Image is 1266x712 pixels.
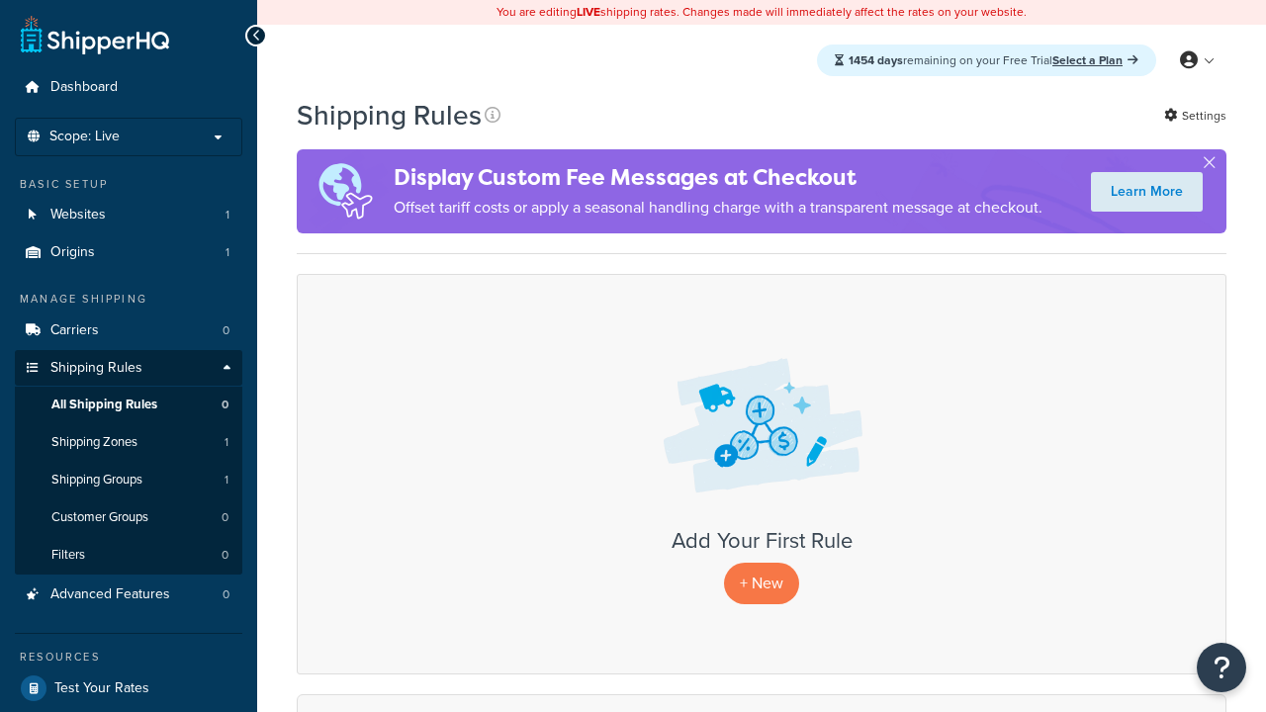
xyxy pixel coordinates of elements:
[15,291,242,308] div: Manage Shipping
[1091,172,1203,212] a: Learn More
[15,577,242,613] li: Advanced Features
[15,350,242,576] li: Shipping Rules
[15,462,242,498] a: Shipping Groups 1
[15,424,242,461] a: Shipping Zones 1
[15,424,242,461] li: Shipping Zones
[223,586,229,603] span: 0
[51,547,85,564] span: Filters
[15,462,242,498] li: Shipping Groups
[1164,102,1226,130] a: Settings
[394,194,1042,222] p: Offset tariff costs or apply a seasonal handling charge with a transparent message at checkout.
[49,129,120,145] span: Scope: Live
[317,529,1206,553] h3: Add Your First Rule
[50,244,95,261] span: Origins
[15,499,242,536] li: Customer Groups
[15,537,242,574] a: Filters 0
[15,69,242,106] a: Dashboard
[15,670,242,706] a: Test Your Rates
[226,207,229,223] span: 1
[51,509,148,526] span: Customer Groups
[50,322,99,339] span: Carriers
[21,15,169,54] a: ShipperHQ Home
[394,161,1042,194] h4: Display Custom Fee Messages at Checkout
[15,387,242,423] a: All Shipping Rules 0
[297,96,482,134] h1: Shipping Rules
[15,387,242,423] li: All Shipping Rules
[577,3,600,21] b: LIVE
[15,234,242,271] a: Origins 1
[817,44,1156,76] div: remaining on your Free Trial
[51,397,157,413] span: All Shipping Rules
[51,472,142,489] span: Shipping Groups
[222,397,228,413] span: 0
[15,537,242,574] li: Filters
[15,176,242,193] div: Basic Setup
[50,586,170,603] span: Advanced Features
[50,207,106,223] span: Websites
[225,434,228,451] span: 1
[15,312,242,349] a: Carriers 0
[222,547,228,564] span: 0
[15,312,242,349] li: Carriers
[15,197,242,233] a: Websites 1
[15,577,242,613] a: Advanced Features 0
[15,197,242,233] li: Websites
[51,434,137,451] span: Shipping Zones
[15,350,242,387] a: Shipping Rules
[225,472,228,489] span: 1
[724,563,799,603] p: + New
[15,499,242,536] a: Customer Groups 0
[50,360,142,377] span: Shipping Rules
[297,149,394,233] img: duties-banner-06bc72dcb5fe05cb3f9472aba00be2ae8eb53ab6f0d8bb03d382ba314ac3c341.png
[1197,643,1246,692] button: Open Resource Center
[226,244,229,261] span: 1
[54,680,149,697] span: Test Your Rates
[15,234,242,271] li: Origins
[849,51,903,69] strong: 1454 days
[15,649,242,666] div: Resources
[1052,51,1138,69] a: Select a Plan
[222,509,228,526] span: 0
[50,79,118,96] span: Dashboard
[223,322,229,339] span: 0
